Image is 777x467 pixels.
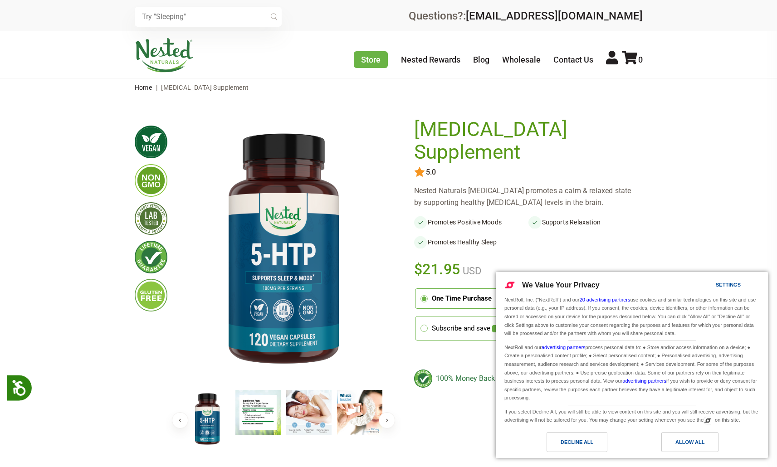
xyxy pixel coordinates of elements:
img: thirdpartytested [135,202,167,235]
img: vegan [135,126,167,158]
a: Store [354,51,388,68]
a: Decline All [501,432,632,457]
span: USD [460,265,481,277]
h1: [MEDICAL_DATA] Supplement [414,118,638,163]
div: If you select Decline All, you will still be able to view content on this site and you will still... [503,405,761,425]
img: Nested Naturals [135,38,194,73]
nav: breadcrumbs [135,78,643,97]
button: Next [379,412,395,428]
span: [MEDICAL_DATA] Supplement [161,84,249,91]
button: Previous [172,412,188,428]
img: 5-HTP Supplement [337,390,382,435]
img: star.svg [414,167,425,178]
img: 5-HTP Supplement [182,118,385,382]
div: NextRoll and our process personal data to: ● Store and/or access information on a device; ● Creat... [503,341,761,403]
a: Contact Us [553,55,593,64]
a: Settings [700,277,722,294]
a: [EMAIL_ADDRESS][DOMAIN_NAME] [466,10,643,22]
li: Supports Relaxation [528,216,643,229]
a: advertising partners [622,378,666,384]
div: 100% Money Back Lifetime Guarantee [414,370,643,388]
a: Allow All [632,432,762,457]
a: 0 [622,55,643,64]
span: 5.0 [425,168,436,176]
li: Promotes Healthy Sleep [414,236,528,248]
a: advertising partners [542,345,586,350]
img: 5-HTP Supplement [286,390,332,435]
div: NextRoll, Inc. ("NextRoll") and our use cookies and similar technologies on this site and use per... [503,295,761,339]
img: lifetimeguarantee [135,241,167,273]
div: Questions?: [409,10,643,21]
a: Nested Rewards [401,55,460,64]
img: glutenfree [135,279,167,311]
a: 20 advertising partners [580,297,630,302]
a: Blog [473,55,489,64]
div: Nested Naturals [MEDICAL_DATA] promotes a calm & relaxed state by supporting healthy [MEDICAL_DAT... [414,185,643,209]
img: 5-HTP Supplement [185,390,230,449]
li: Promotes Positive Moods [414,216,528,229]
div: Settings [716,280,741,290]
div: Decline All [561,437,593,447]
span: $21.95 [414,259,461,279]
input: Try "Sleeping" [135,7,282,27]
a: Home [135,84,152,91]
span: | [154,84,160,91]
img: gmofree [135,164,167,197]
img: 5-HTP Supplement [235,390,281,435]
div: Allow All [675,437,704,447]
img: badge-lifetimeguarantee-color.svg [414,370,432,388]
span: 0 [638,55,643,64]
span: We Value Your Privacy [522,281,600,289]
a: Wholesale [502,55,541,64]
